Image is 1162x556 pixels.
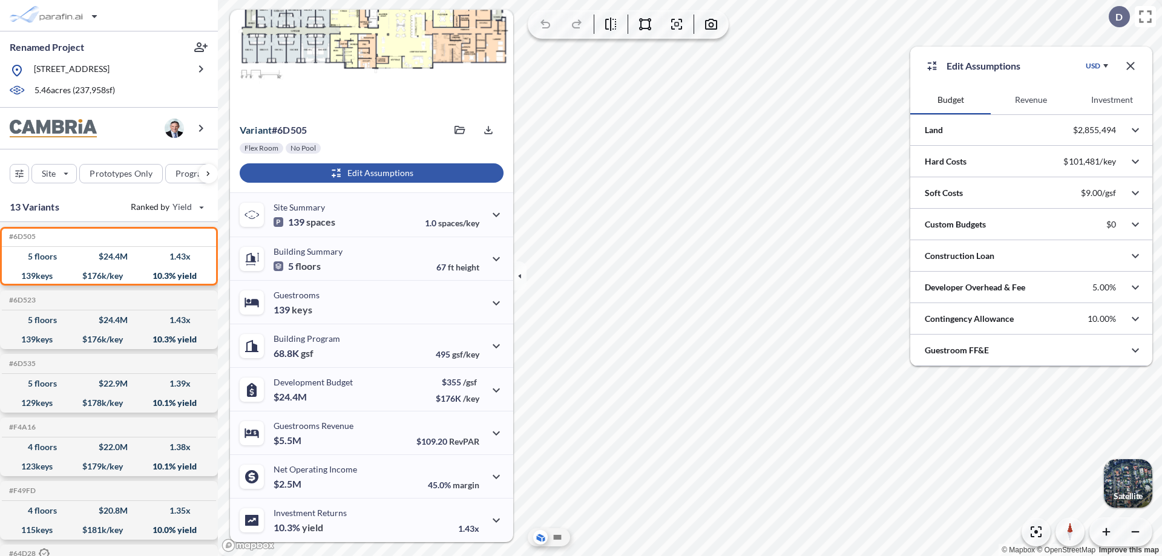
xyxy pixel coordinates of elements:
span: ft [448,262,454,272]
span: gsf [301,347,313,359]
p: Renamed Project [10,41,84,54]
p: 67 [436,262,479,272]
p: [STREET_ADDRESS] [34,63,110,78]
p: Guestroom FF&E [925,344,989,356]
span: Yield [172,201,192,213]
p: 495 [436,349,479,359]
p: 1.43x [458,523,479,534]
a: Mapbox [1002,546,1035,554]
span: /key [463,393,479,404]
button: Aerial View [533,530,548,545]
span: yield [302,522,323,534]
p: Hard Costs [925,155,967,168]
span: height [456,262,479,272]
p: 10.3% [274,522,323,534]
a: Improve this map [1099,546,1159,554]
p: $5.5M [274,434,303,446]
h5: Click to copy the code [7,423,36,431]
button: Site [31,164,77,183]
p: 13 Variants [10,200,59,214]
p: $0 [1106,219,1116,230]
p: $355 [436,377,479,387]
p: Investment Returns [274,508,347,518]
p: 5.46 acres ( 237,958 sf) [34,84,115,97]
p: Guestrooms [274,290,320,300]
span: spaces [306,216,335,228]
button: Switcher ImageSatellite [1104,459,1152,508]
p: Edit Assumptions [947,59,1020,73]
button: Site Plan [550,530,565,545]
p: $2,855,494 [1073,125,1116,136]
span: gsf/key [452,349,479,359]
p: 139 [274,304,312,316]
span: spaces/key [438,218,479,228]
span: Variant [240,124,272,136]
p: Construction Loan [925,250,994,262]
p: 5 [274,260,321,272]
span: margin [453,480,479,490]
button: Budget [910,85,991,114]
p: D [1115,11,1123,22]
p: No Pool [290,143,316,153]
p: Custom Budgets [925,218,986,231]
p: Land [925,124,943,136]
button: Edit Assumptions [240,163,504,183]
p: 68.8K [274,347,313,359]
p: Soft Costs [925,187,963,199]
button: Investment [1072,85,1152,114]
p: $9.00/gsf [1081,188,1116,198]
p: Prototypes Only [90,168,153,180]
p: $109.20 [416,436,479,446]
button: Program [165,164,231,183]
span: floors [295,260,321,272]
p: $176K [436,393,479,404]
span: keys [292,304,312,316]
p: Developer Overhead & Fee [925,281,1025,293]
h5: Click to copy the code [7,296,36,304]
a: OpenStreetMap [1037,546,1095,554]
p: Guestrooms Revenue [274,420,353,431]
p: 10.00% [1088,313,1116,324]
p: Building Summary [274,246,343,257]
a: Mapbox homepage [222,538,275,552]
p: Site Summary [274,202,325,212]
p: 1.0 [425,218,479,228]
p: Flex Room [245,143,278,153]
p: Net Operating Income [274,464,357,474]
img: BrandImage [10,119,97,138]
p: $2.5M [274,478,303,490]
p: Satellite [1114,491,1143,501]
p: $24.4M [274,391,309,403]
p: Site [42,168,56,180]
h5: Click to copy the code [7,232,36,241]
h5: Click to copy the code [7,359,36,368]
p: Contingency Allowance [925,313,1014,325]
button: Ranked by Yield [121,197,212,217]
p: 5.00% [1092,282,1116,293]
span: /gsf [463,377,477,387]
img: Switcher Image [1104,459,1152,508]
p: 45.0% [428,480,479,490]
span: RevPAR [449,436,479,446]
div: USD [1086,61,1100,71]
button: Prototypes Only [79,164,163,183]
button: Revenue [991,85,1071,114]
p: # 6d505 [240,124,307,136]
p: Development Budget [274,377,353,387]
img: user logo [165,119,184,138]
p: Program [176,168,209,180]
p: Building Program [274,333,340,344]
p: $101,481/key [1063,156,1116,167]
p: 139 [274,216,335,228]
h5: Click to copy the code [7,486,36,495]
